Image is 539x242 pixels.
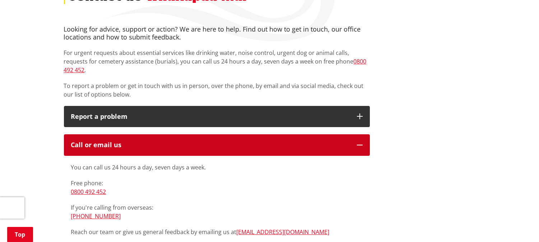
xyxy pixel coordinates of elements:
p: If you're calling from overseas: [71,203,363,220]
a: Top [7,227,33,242]
div: Call or email us [71,141,350,149]
p: To report a problem or get in touch with us in person, over the phone, by email and via social me... [64,82,370,99]
p: Free phone: [71,179,363,196]
h4: Looking for advice, support or action? We are here to help. Find out how to get in touch, our off... [64,25,370,41]
a: [EMAIL_ADDRESS][DOMAIN_NAME] [237,228,330,236]
p: Reach our team or give us general feedback by emailing us at [71,228,363,236]
p: You can call us 24 hours a day, seven days a week. [71,163,363,172]
a: 0800 492 452 [71,188,106,196]
a: 0800 492 452 [64,57,367,74]
button: Report a problem [64,106,370,127]
a: [PHONE_NUMBER] [71,212,121,220]
p: For urgent requests about essential services like drinking water, noise control, urgent dog or an... [64,48,370,74]
iframe: Messenger Launcher [506,212,532,238]
p: Report a problem [71,113,350,120]
button: Call or email us [64,134,370,156]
